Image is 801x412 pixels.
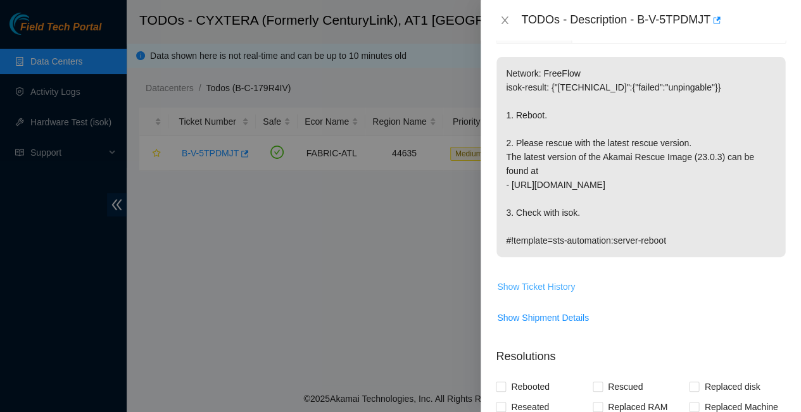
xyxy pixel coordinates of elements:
[521,10,786,30] div: TODOs - Description - B-V-5TPDMJT
[699,377,765,397] span: Replaced disk
[497,311,589,325] span: Show Shipment Details
[496,277,576,297] button: Show Ticket History
[500,15,510,25] span: close
[496,308,590,328] button: Show Shipment Details
[496,57,785,257] p: Network: FreeFlow isok-result: {"[TECHNICAL_ID]":{"failed":"unpingable"}} 1. Reboot. 2. Please re...
[496,15,514,27] button: Close
[506,377,555,397] span: Rebooted
[496,338,786,365] p: Resolutions
[497,280,575,294] span: Show Ticket History
[603,377,648,397] span: Rescued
